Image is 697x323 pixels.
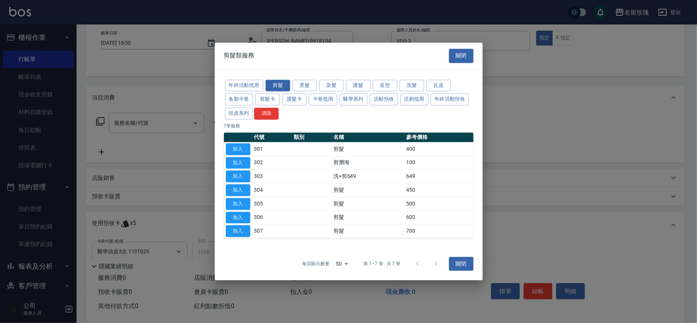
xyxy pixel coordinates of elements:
[224,122,473,129] p: 7 筆服務
[252,224,292,238] td: 307
[404,197,473,211] td: 500
[404,224,473,238] td: 700
[292,132,331,142] th: 類別
[225,108,253,119] button: 頭皮系列
[426,80,451,91] button: 瓦皮
[255,94,280,106] button: 剪髮卡
[252,210,292,224] td: 306
[226,198,250,210] button: 加入
[363,261,400,268] p: 第 1–7 筆 共 7 筆
[226,184,250,196] button: 加入
[282,94,307,106] button: 護髮卡
[331,170,405,183] td: 洗+剪649
[331,132,405,142] th: 名稱
[252,170,292,183] td: 303
[252,156,292,170] td: 302
[252,183,292,197] td: 304
[431,94,469,106] button: 年終活動預收
[319,80,344,91] button: 染髮
[400,80,424,91] button: 洗髮
[331,142,405,156] td: 剪髮
[254,108,279,119] button: 清除
[309,94,337,106] button: 卡卷抵用
[225,94,253,106] button: 各類卡卷
[340,94,368,106] button: 醫學系列
[404,210,473,224] td: 600
[292,80,317,91] button: 燙髮
[449,257,473,271] button: 關閉
[226,171,250,183] button: 加入
[226,157,250,169] button: 加入
[333,253,351,274] div: 50
[331,197,405,211] td: 剪髮
[404,142,473,156] td: 400
[331,156,405,170] td: 剪瀏海
[404,183,473,197] td: 450
[404,132,473,142] th: 參考價格
[225,80,263,91] button: 年終活動抵用
[331,210,405,224] td: 剪髮
[346,80,371,91] button: 護髮
[331,183,405,197] td: 剪髮
[224,52,255,60] span: 剪髮類服務
[302,261,330,268] p: 每頁顯示數量
[373,80,397,91] button: 造型
[331,224,405,238] td: 剪髮
[252,142,292,156] td: 301
[226,225,250,237] button: 加入
[400,94,429,106] button: 活動抵用
[226,212,250,223] button: 加入
[404,170,473,183] td: 649
[404,156,473,170] td: 100
[252,132,292,142] th: 代號
[370,94,398,106] button: 活動預收
[266,80,290,91] button: 剪髮
[449,49,473,63] button: 關閉
[252,197,292,211] td: 305
[226,143,250,155] button: 加入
